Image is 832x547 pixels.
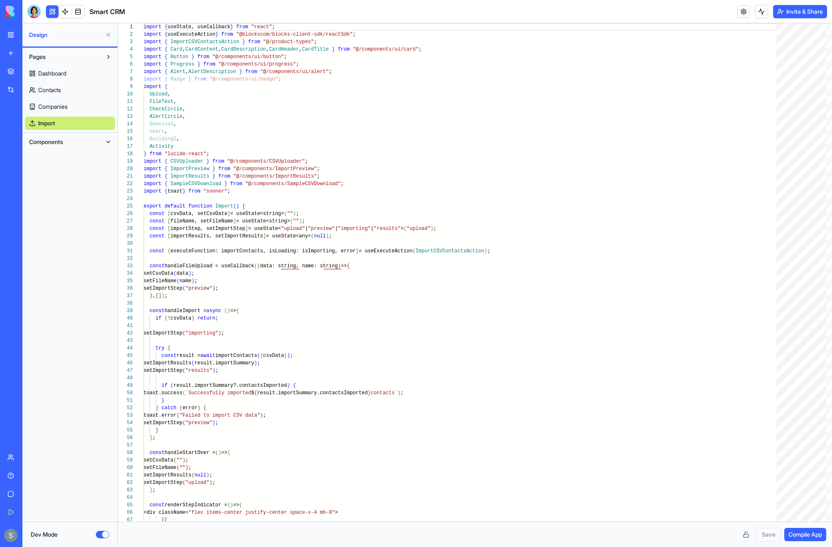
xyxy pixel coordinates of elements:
[218,166,230,172] span: from
[144,24,161,30] span: import
[227,211,230,217] span: ]
[118,285,133,292] div: 36
[164,61,167,67] span: {
[38,119,55,127] span: Import
[263,233,266,239] span: ]
[164,32,167,37] span: {
[31,530,58,539] label: Dev Mode
[198,315,215,321] span: return
[144,159,161,164] span: import
[118,68,133,76] div: 7
[25,67,115,80] a: Dashboard
[118,98,133,105] div: 11
[25,50,102,63] button: Pages
[215,286,218,291] span: ;
[171,159,203,164] span: CSVUploader
[164,188,167,194] span: {
[290,218,293,224] span: (
[338,226,371,232] span: "importing"
[185,330,218,336] span: "importing"
[118,76,133,83] div: 8
[144,173,161,179] span: import
[188,69,236,75] span: AlertDescription
[164,263,254,269] span: handleFileUpload = useCallback
[164,173,167,179] span: {
[118,31,133,38] div: 2
[185,69,188,75] span: ,
[430,226,433,232] span: )
[278,76,281,82] span: ;
[484,248,487,254] span: )
[215,203,233,209] span: Import
[164,76,167,82] span: {
[248,226,281,232] span: = useState<
[118,232,133,240] div: 29
[118,247,133,255] div: 31
[149,106,182,112] span: CheckCircle
[168,32,215,37] span: useExecuteAction
[248,39,260,45] span: from
[118,277,133,285] div: 35
[308,226,335,232] span: "preview"
[353,46,418,52] span: "@/components/ui/card"
[221,46,266,52] span: CardDescription
[144,188,161,194] span: import
[221,32,233,37] span: from
[118,322,133,330] div: 41
[118,83,133,90] div: 9
[29,138,63,146] span: Components
[4,529,17,542] img: ACg8ocKnDTHbS00rqwWSHQfXf8ia04QnQtz5EDX_Ef5UNrjqV-k=s96-c
[236,203,239,209] span: )
[118,217,133,225] div: 27
[38,103,68,111] span: Companies
[314,39,317,45] span: ;
[149,114,182,120] span: AlertCircle
[302,46,329,52] span: CardTitle
[118,315,133,322] div: 40
[317,248,356,254] span: orting, error
[118,240,133,247] div: 30
[332,46,335,52] span: }
[293,211,296,217] span: )
[118,53,133,61] div: 5
[149,129,164,134] span: Users
[266,233,311,239] span: = useState<any>
[118,188,133,195] div: 23
[164,24,167,30] span: {
[118,180,133,188] div: 22
[168,91,171,97] span: ,
[144,166,161,172] span: import
[415,248,484,254] span: ImportCSVContactsAction
[400,226,403,232] span: >
[173,271,176,276] span: (
[171,211,227,217] span: csvData, setCsvData
[144,271,173,276] span: setCsvData
[218,173,230,179] span: from
[245,69,257,75] span: from
[329,233,332,239] span: ;
[144,54,161,60] span: import
[149,233,164,239] span: const
[118,292,133,300] div: 37
[212,166,215,172] span: }
[419,46,422,52] span: ;
[164,181,167,187] span: {
[329,69,332,75] span: ;
[144,203,161,209] span: export
[29,53,46,61] span: Pages
[29,31,102,39] span: Design
[221,330,224,336] span: ;
[156,293,159,299] span: [
[144,330,183,336] span: setImportStep
[335,226,338,232] span: |
[191,271,194,276] span: ;
[118,38,133,46] div: 3
[374,226,401,232] span: "results"
[118,307,133,315] div: 39
[194,278,197,284] span: ;
[168,248,171,254] span: {
[149,248,164,254] span: const
[311,233,314,239] span: (
[407,226,431,232] span: "upload"
[171,69,185,75] span: Alert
